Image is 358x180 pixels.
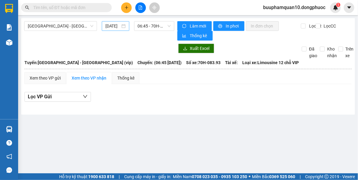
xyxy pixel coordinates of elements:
[182,24,187,29] span: sync
[28,93,52,100] span: Lọc VP Gửi
[6,39,12,46] img: warehouse-icon
[269,174,295,179] strong: 0369 525 060
[213,21,244,31] button: printerIn phơi
[124,5,129,10] span: plus
[24,92,91,102] button: Lọc VP Gửi
[321,23,337,29] span: Lọc CC
[138,5,143,10] span: file-add
[25,5,29,10] span: search
[59,173,114,180] span: Hỗ trợ kỹ thuật:
[6,167,12,173] span: message
[300,173,301,180] span: |
[226,23,240,29] span: In phơi
[135,2,146,13] button: file-add
[177,31,213,41] button: bar-chartThống kê
[173,173,247,180] span: Miền Nam
[307,46,320,59] span: Đã giao
[6,140,12,146] span: question-circle
[119,173,120,180] span: |
[177,21,212,31] button: syncLàm mới
[336,3,340,7] sup: 1
[28,21,93,31] span: Hồ Chí Minh - Tây Ninh (vip)
[246,21,279,31] button: In đơn chọn
[333,5,338,10] img: icon-new-feature
[324,175,329,179] span: copyright
[242,59,299,66] span: Loại xe: Limousine 12 chỗ VIP
[5,4,13,13] img: logo-vxr
[190,32,208,39] span: Thống kê
[105,23,120,29] input: 14/09/2025
[182,34,187,38] span: bar-chart
[249,175,250,178] span: ⚪️
[117,75,134,81] div: Thống kê
[337,3,339,7] span: 1
[190,23,207,29] span: Làm mới
[124,173,171,180] span: Cung cấp máy in - giấy in:
[149,2,160,13] button: aim
[186,59,221,66] span: Số xe: 70H-083.93
[138,21,171,31] span: 06:45 - 70H-083.93
[83,94,88,99] span: down
[218,24,223,29] span: printer
[192,174,247,179] strong: 0708 023 035 - 0935 103 250
[33,4,105,11] input: Tìm tên, số ĐT hoặc mã đơn
[344,2,354,13] button: caret-down
[258,4,330,11] span: buuphamquan10.dongphuoc
[88,174,114,179] strong: 1900 633 818
[137,59,182,66] span: Chuyến: (06:45 [DATE])
[343,46,356,59] span: Trên xe
[152,5,156,10] span: aim
[6,24,12,31] img: solution-icon
[178,44,214,53] button: downloadXuất Excel
[225,59,238,66] span: Tài xế:
[6,126,12,133] img: warehouse-icon
[347,5,352,10] span: caret-down
[121,2,132,13] button: plus
[24,60,133,65] b: Tuyến: [GEOGRAPHIC_DATA] - [GEOGRAPHIC_DATA] (vip)
[72,75,106,81] div: Xem theo VP nhận
[252,173,295,180] span: Miền Bắc
[325,46,339,59] span: Kho nhận
[307,23,322,29] span: Lọc CR
[30,75,61,81] div: Xem theo VP gửi
[6,154,12,159] span: notification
